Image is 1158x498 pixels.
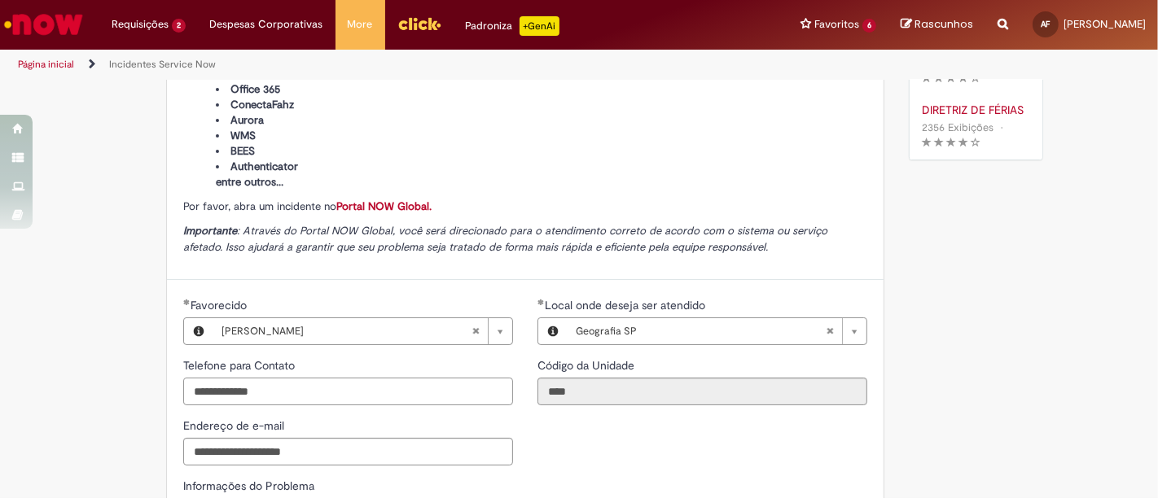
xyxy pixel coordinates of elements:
a: DIRETRIZ DE FÉRIAS [922,102,1030,118]
label: Informações do Problema [183,478,314,493]
a: Portal NOW Global. [336,199,432,213]
span: 6 [862,19,876,33]
a: Página inicial [18,58,74,71]
span: Aurora [230,113,264,127]
span: Geografia SP [576,318,826,344]
label: Somente leitura - Código da Unidade [537,357,638,373]
a: Geografia SPLimpar campo Local onde deseja ser atendido [568,318,866,344]
span: 2356 Exibições [922,120,994,134]
span: Endereço de e-mail [183,418,287,433]
input: Endereço de e-mail [183,438,513,465]
span: AF [1042,19,1051,29]
a: Incidentes Service Now [109,58,216,71]
span: [PERSON_NAME] [222,318,472,344]
p: +GenAi [520,16,559,36]
span: More [348,16,373,33]
button: Local onde deseja ser atendido, Visualizar este registro Geografia SP [538,318,568,344]
div: Padroniza [466,16,559,36]
span: BEES [230,144,255,158]
span: Obrigatório Preenchido [537,299,545,305]
img: ServiceNow [2,8,86,41]
span: 2 [172,19,186,33]
span: Telefone para Contato [183,358,298,373]
input: Telefone para Contato [183,378,513,405]
button: Favorecido, Visualizar este registro Mariana Ribeiro Canto [184,318,213,344]
strong: Importante [183,224,237,238]
span: Favoritos [814,16,859,33]
span: Rascunhos [915,16,973,32]
span: Somente leitura - Código da Unidade [537,358,638,373]
span: : Através do Portal NOW Global, você será direcionado para o atendimento correto de acordo com o ... [183,224,827,254]
img: click_logo_yellow_360x200.png [397,11,441,36]
span: • [997,116,1007,138]
span: Despesas Corporativas [210,16,323,33]
span: Office 365 [230,82,280,96]
abbr: Limpar campo Local onde deseja ser atendido [818,318,842,344]
span: Requisições [112,16,169,33]
span: WMS [230,129,256,142]
ul: Trilhas de página [12,50,760,80]
span: [PERSON_NAME] [1064,17,1146,31]
span: Por favor, abra um incidente no [183,199,432,213]
span: entre outros... [216,175,283,189]
span: Obrigatório Preenchido [183,299,191,305]
span: Favorecido, Aryane Santos Ferreira [191,298,250,312]
a: [PERSON_NAME]Limpar campo Favorecido [213,318,512,344]
a: Rascunhos [901,17,973,33]
span: Necessários - Local onde deseja ser atendido [545,298,708,312]
span: Authenticator [230,159,298,173]
span: ConectaFahz [230,98,294,111]
input: Código da Unidade [537,378,867,405]
abbr: Limpar campo Favorecido [463,318,488,344]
